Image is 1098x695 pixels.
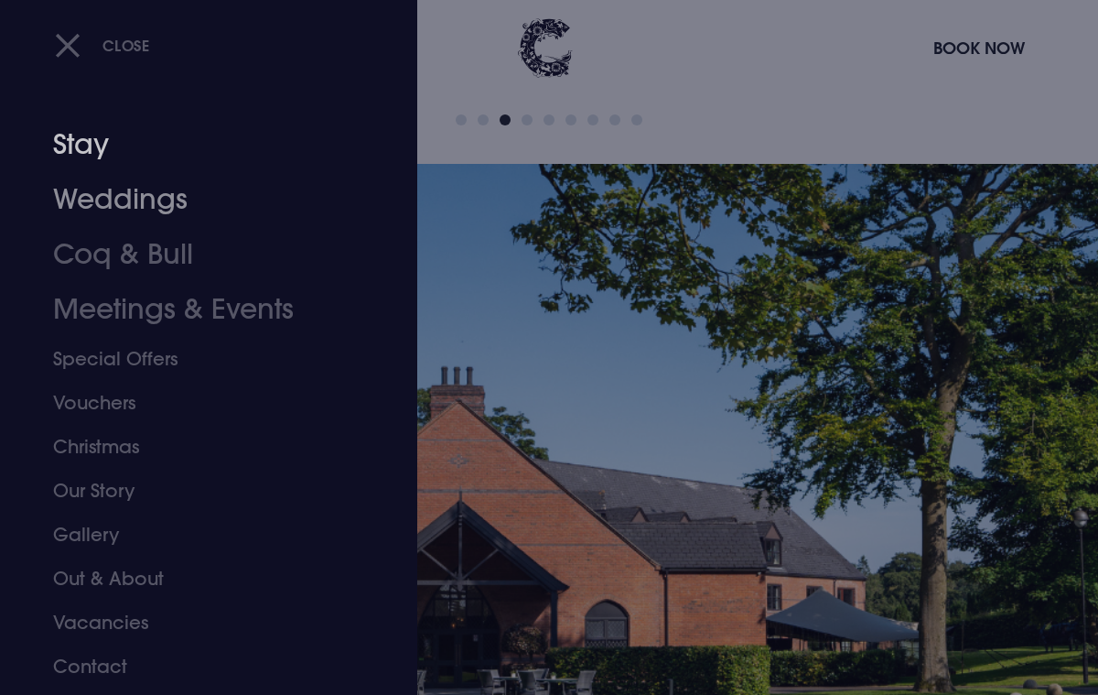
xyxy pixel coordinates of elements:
[53,513,339,557] a: Gallery
[53,425,339,469] a: Christmas
[53,381,339,425] a: Vouchers
[53,172,339,227] a: Weddings
[53,469,339,513] a: Our Story
[53,557,339,601] a: Out & About
[55,27,150,64] button: Close
[102,36,150,55] span: Close
[53,645,339,689] a: Contact
[53,282,339,337] a: Meetings & Events
[53,117,339,172] a: Stay
[53,601,339,645] a: Vacancies
[53,337,339,381] a: Special Offers
[53,227,339,282] a: Coq & Bull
